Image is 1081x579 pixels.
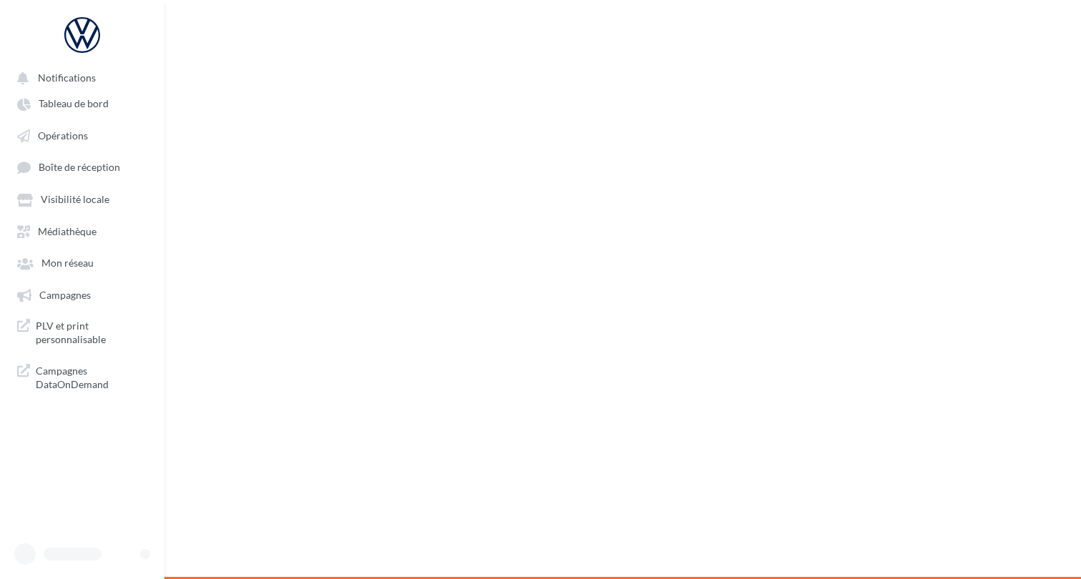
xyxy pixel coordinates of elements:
span: Campagnes [39,289,91,301]
span: Visibilité locale [41,194,109,206]
a: Mon réseau [9,249,156,275]
span: Opérations [38,129,88,142]
span: Boîte de réception [39,162,120,174]
span: Tableau de bord [39,98,109,110]
a: Boîte de réception [9,154,156,180]
a: Tableau de bord [9,90,156,116]
span: Mon réseau [41,257,94,269]
span: Campagnes DataOnDemand [36,364,147,392]
span: Médiathèque [38,225,97,237]
a: Visibilité locale [9,186,156,212]
a: Opérations [9,122,156,148]
span: PLV et print personnalisable [36,319,147,347]
a: PLV et print personnalisable [9,313,156,352]
span: Notifications [38,71,96,84]
a: Campagnes [9,282,156,307]
a: Campagnes DataOnDemand [9,358,156,397]
a: Médiathèque [9,218,156,244]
